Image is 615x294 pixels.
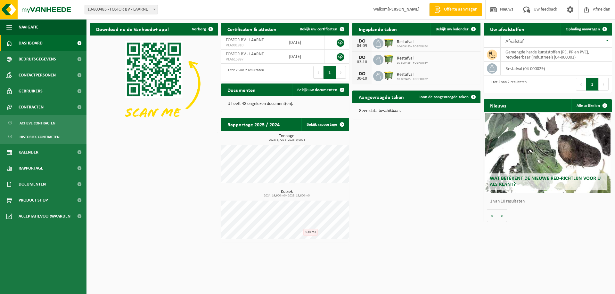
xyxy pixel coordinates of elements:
span: Bekijk uw kalender [436,27,469,31]
p: U heeft 48 ongelezen document(en). [227,102,343,106]
button: Verberg [187,23,217,36]
button: 1 [586,78,599,91]
button: Previous [576,78,586,91]
button: Next [599,78,609,91]
td: [DATE] [284,50,324,64]
h2: Nieuws [484,99,512,112]
button: Previous [313,66,324,79]
a: Alle artikelen [571,99,611,112]
span: Bekijk uw certificaten [300,27,337,31]
img: WB-1100-HPE-GN-50 [383,37,394,48]
button: Vorige [487,209,497,222]
span: Wat betekent de nieuwe RED-richtlijn voor u als klant? [490,176,601,187]
span: Rapportage [19,160,43,176]
h3: Tonnage [224,134,349,142]
a: Toon de aangevraagde taken [414,91,480,103]
a: Wat betekent de nieuwe RED-richtlijn voor u als klant? [485,113,611,193]
button: Volgende [497,209,507,222]
span: 10-809485 - FOSFOR BV [397,61,428,65]
div: 04-09 [356,44,368,48]
div: DO [356,39,368,44]
a: Offerte aanvragen [429,3,482,16]
td: restafval (04-000029) [501,62,612,75]
h2: Rapportage 2025 / 2024 [221,118,286,131]
div: 1 tot 2 van 2 resultaten [224,65,264,79]
span: Restafval [397,40,428,45]
h2: Certificaten & attesten [221,23,283,35]
span: Contracten [19,99,44,115]
a: Ophaling aanvragen [561,23,611,36]
div: DO [356,71,368,76]
td: gemengde harde kunststoffen (PE, PP en PVC), recycleerbaar (industrieel) (04-000001) [501,48,612,62]
strong: [PERSON_NAME] [388,7,420,12]
a: Actieve contracten [2,117,85,129]
span: 2024: 19,900 m3 - 2025: 15,800 m3 [224,194,349,197]
span: Contactpersonen [19,67,56,83]
div: DO [356,55,368,60]
span: Documenten [19,176,46,192]
span: Product Shop [19,192,48,208]
span: Bekijk uw documenten [297,88,337,92]
img: Download de VHEPlus App [90,36,218,131]
span: VLA615897 [226,57,279,62]
span: Restafval [397,72,428,77]
span: 10-809485 - FOSFOR BV - LAARNE [85,5,158,14]
span: Dashboard [19,35,43,51]
h2: Uw afvalstoffen [484,23,531,35]
span: Restafval [397,56,428,61]
img: WB-1100-HPE-GN-50 [383,54,394,65]
td: [DATE] [284,36,324,50]
span: Gebruikers [19,83,43,99]
span: VLA901910 [226,43,279,48]
div: 02-10 [356,60,368,65]
h2: Ingeplande taken [352,23,403,35]
button: Next [336,66,346,79]
span: FOSFOR BV - LAARNE [226,38,264,43]
span: Ophaling aanvragen [566,27,600,31]
span: Historiek contracten [20,131,60,143]
a: Historiek contracten [2,131,85,143]
h2: Download nu de Vanheede+ app! [90,23,175,35]
button: 1 [324,66,336,79]
span: Bedrijfsgegevens [19,51,56,67]
span: FOSFOR BV - LAARNE [226,52,264,57]
a: Bekijk uw certificaten [295,23,348,36]
span: Actieve contracten [20,117,55,129]
span: Navigatie [19,19,38,35]
span: Afvalstof [505,39,524,44]
div: 1,10 m3 [303,229,318,236]
a: Bekijk uw kalender [430,23,480,36]
span: 10-809485 - FOSFOR BV [397,77,428,81]
a: Bekijk uw documenten [292,83,348,96]
p: 1 van 10 resultaten [490,199,609,204]
h2: Aangevraagde taken [352,91,410,103]
img: WB-1100-HPE-GN-50 [383,70,394,81]
span: Acceptatievoorwaarden [19,208,70,224]
h2: Documenten [221,83,262,96]
div: 30-10 [356,76,368,81]
span: Toon de aangevraagde taken [419,95,469,99]
p: Geen data beschikbaar. [359,109,474,113]
span: Offerte aanvragen [442,6,479,13]
div: 1 tot 2 van 2 resultaten [487,77,527,91]
span: 10-809485 - FOSFOR BV [397,45,428,49]
span: Kalender [19,144,38,160]
span: Verberg [192,27,206,31]
span: 2024: 6,720 t - 2025: 0,000 t [224,139,349,142]
a: Bekijk rapportage [301,118,348,131]
h3: Kubiek [224,190,349,197]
